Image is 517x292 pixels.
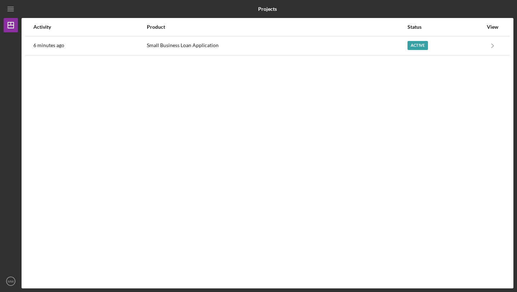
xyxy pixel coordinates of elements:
div: View [484,24,502,30]
b: Projects [258,6,277,12]
div: Status [407,24,483,30]
text: MW [8,279,14,283]
div: Product [147,24,407,30]
time: 2025-08-27 14:13 [33,42,64,48]
button: MW [4,274,18,288]
div: Activity [33,24,146,30]
div: Small Business Loan Application [147,37,407,55]
div: Active [407,41,428,50]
